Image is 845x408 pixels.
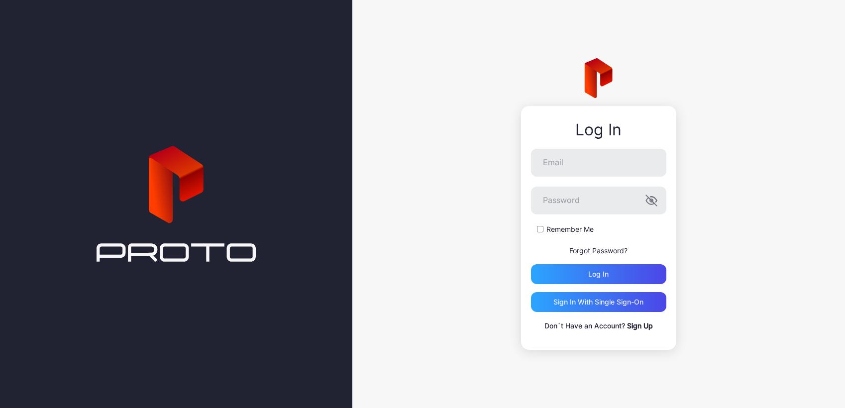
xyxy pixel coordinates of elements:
button: Password [645,195,657,206]
input: Password [531,187,666,214]
label: Remember Me [546,224,594,234]
a: Forgot Password? [569,246,628,255]
div: Log In [531,121,666,139]
div: Sign in With Single Sign-On [553,298,643,306]
p: Don`t Have an Account? [531,320,666,332]
a: Sign Up [627,321,653,330]
button: Sign in With Single Sign-On [531,292,666,312]
div: Log in [588,270,609,278]
input: Email [531,149,666,177]
button: Log in [531,264,666,284]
